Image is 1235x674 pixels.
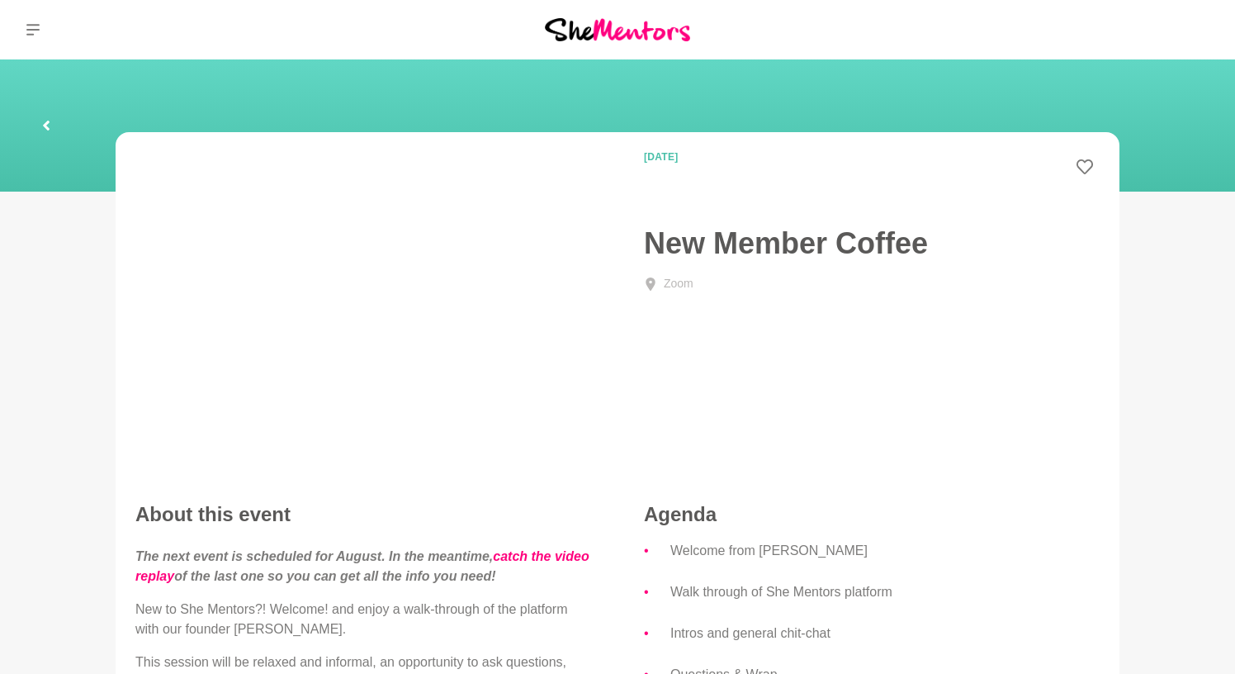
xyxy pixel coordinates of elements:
[670,540,1100,562] li: Welcome from [PERSON_NAME]
[644,225,1100,262] h1: New Member Coffee
[545,18,690,40] img: She Mentors Logo
[664,275,693,292] div: Zoom
[1176,10,1215,50] a: Ali Adey
[135,549,589,583] em: The next event is scheduled for August. In the meantime, of the last one so you can get all the i...
[135,600,591,639] p: New to She Mentors?! Welcome! and enjoy a walk-through of the platform with our founder [PERSON_N...
[644,152,845,162] time: [DATE]
[644,502,1100,527] h4: Agenda
[670,623,1100,644] li: Intros and general chit-chat
[670,581,1100,603] li: Walk through of She Mentors platform
[135,502,591,527] h2: About this event
[135,549,589,583] a: catch the video replay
